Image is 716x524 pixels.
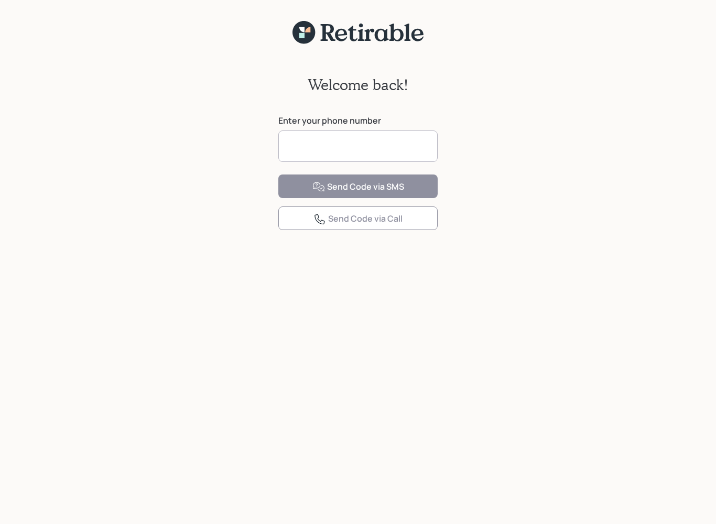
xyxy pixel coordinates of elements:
[278,115,438,126] label: Enter your phone number
[278,174,438,198] button: Send Code via SMS
[278,206,438,230] button: Send Code via Call
[308,76,408,94] h2: Welcome back!
[313,213,403,225] div: Send Code via Call
[312,181,404,193] div: Send Code via SMS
